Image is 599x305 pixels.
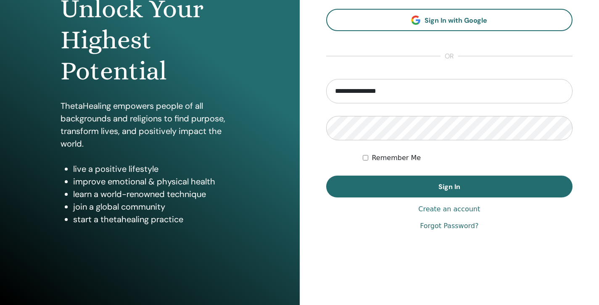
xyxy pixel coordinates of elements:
span: Sign In [438,182,460,191]
li: join a global community [73,200,239,213]
p: ThetaHealing empowers people of all backgrounds and religions to find purpose, transform lives, a... [61,100,239,150]
a: Create an account [418,204,480,214]
div: Keep me authenticated indefinitely or until I manually logout [363,153,573,163]
li: live a positive lifestyle [73,163,239,175]
li: improve emotional & physical health [73,175,239,188]
li: learn a world-renowned technique [73,188,239,200]
li: start a thetahealing practice [73,213,239,226]
a: Forgot Password? [420,221,478,231]
span: Sign In with Google [425,16,487,25]
label: Remember Me [372,153,421,163]
button: Sign In [326,176,573,197]
span: or [441,51,458,61]
a: Sign In with Google [326,9,573,31]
